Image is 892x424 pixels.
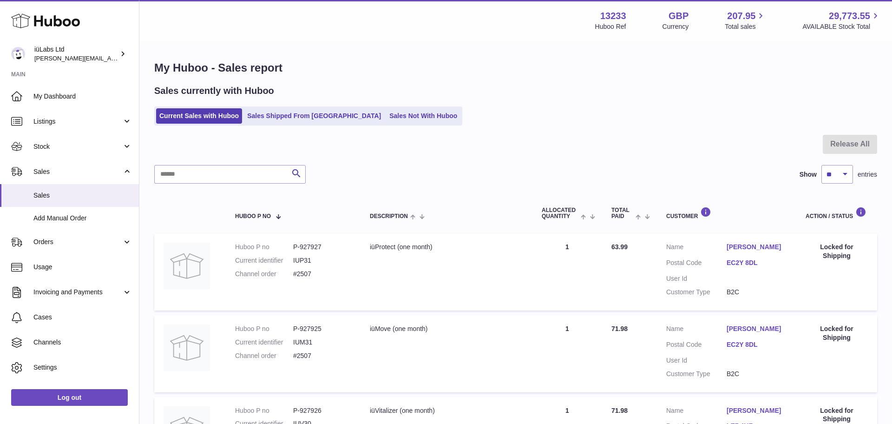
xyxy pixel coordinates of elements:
[370,213,408,219] span: Description
[33,167,122,176] span: Sales
[370,325,523,333] div: iüMove (one month)
[293,406,351,415] dd: P-927926
[235,213,271,219] span: Huboo P no
[11,47,25,61] img: annunziata@iulabs.co
[154,85,274,97] h2: Sales currently with Huboo
[542,207,578,219] span: ALLOCATED Quantity
[164,325,210,371] img: no-photo.jpg
[293,351,351,360] dd: #2507
[235,325,293,333] dt: Huboo P no
[293,338,351,347] dd: IUM31
[595,22,626,31] div: Huboo Ref
[33,263,132,272] span: Usage
[611,207,633,219] span: Total paid
[666,406,727,417] dt: Name
[235,406,293,415] dt: Huboo P no
[806,406,868,424] div: Locked for Shipping
[235,351,293,360] dt: Channel order
[662,22,689,31] div: Currency
[33,363,132,372] span: Settings
[669,10,689,22] strong: GBP
[666,258,727,270] dt: Postal Code
[293,325,351,333] dd: P-927925
[164,243,210,289] img: no-photo.jpg
[244,108,384,124] a: Sales Shipped From [GEOGRAPHIC_DATA]
[33,338,132,347] span: Channels
[293,243,351,252] dd: P-927927
[727,406,787,415] a: [PERSON_NAME]
[727,243,787,252] a: [PERSON_NAME]
[727,258,787,267] a: EC2Y 8DL
[727,370,787,378] dd: B2C
[802,10,881,31] a: 29,773.55 AVAILABLE Stock Total
[806,325,868,342] div: Locked for Shipping
[806,207,868,219] div: Action / Status
[600,10,626,22] strong: 13233
[666,274,727,283] dt: User Id
[235,270,293,278] dt: Channel order
[727,325,787,333] a: [PERSON_NAME]
[725,10,766,31] a: 207.95 Total sales
[725,22,766,31] span: Total sales
[611,407,628,414] span: 71.98
[33,313,132,322] span: Cases
[33,92,132,101] span: My Dashboard
[666,243,727,254] dt: Name
[370,243,523,252] div: iüProtect (one month)
[666,325,727,336] dt: Name
[727,10,755,22] span: 207.95
[532,315,602,392] td: 1
[532,233,602,311] td: 1
[727,288,787,297] dd: B2C
[386,108,460,124] a: Sales Not With Huboo
[666,340,727,351] dt: Postal Code
[666,370,727,378] dt: Customer Type
[829,10,870,22] span: 29,773.55
[293,270,351,278] dd: #2507
[800,170,817,179] label: Show
[34,45,118,63] div: iüLabs Ltd
[293,256,351,265] dd: IUP31
[666,356,727,365] dt: User Id
[11,389,128,406] a: Log out
[802,22,881,31] span: AVAILABLE Stock Total
[235,256,293,265] dt: Current identifier
[154,60,877,75] h1: My Huboo - Sales report
[156,108,242,124] a: Current Sales with Huboo
[235,243,293,252] dt: Huboo P no
[33,142,122,151] span: Stock
[666,288,727,297] dt: Customer Type
[34,54,186,62] span: [PERSON_NAME][EMAIL_ADDRESS][DOMAIN_NAME]
[611,243,628,251] span: 63.99
[727,340,787,349] a: EC2Y 8DL
[33,238,122,246] span: Orders
[33,191,132,200] span: Sales
[370,406,523,415] div: iüVitalizer (one month)
[33,117,122,126] span: Listings
[666,207,787,219] div: Customer
[858,170,877,179] span: entries
[611,325,628,332] span: 71.98
[33,214,132,223] span: Add Manual Order
[235,338,293,347] dt: Current identifier
[806,243,868,260] div: Locked for Shipping
[33,288,122,297] span: Invoicing and Payments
